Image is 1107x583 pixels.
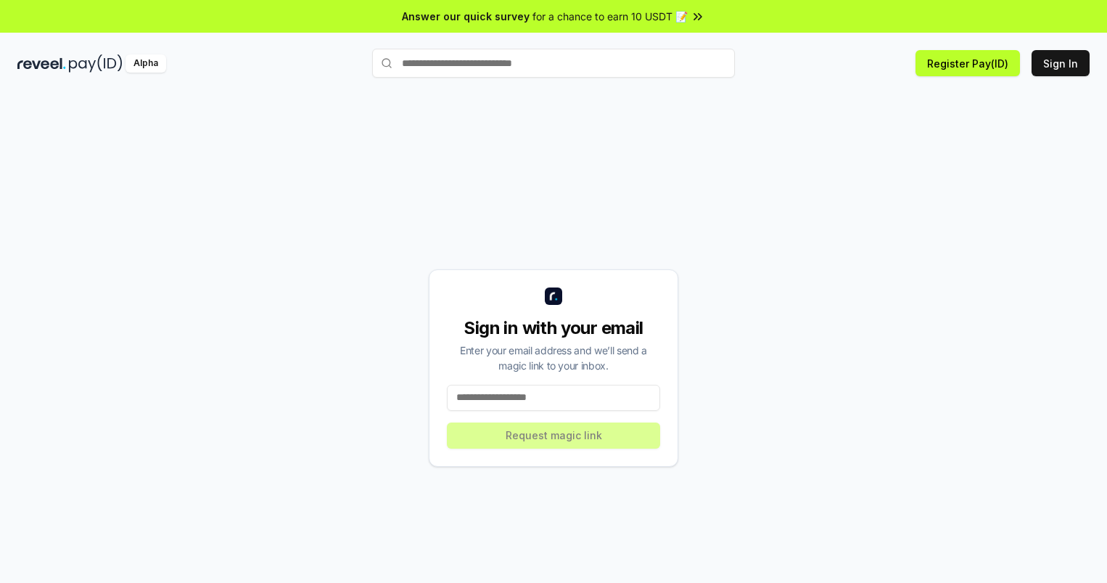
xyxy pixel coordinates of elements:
img: logo_small [545,288,562,305]
div: Enter your email address and we’ll send a magic link to your inbox. [447,343,660,373]
span: for a chance to earn 10 USDT 📝 [532,9,688,24]
div: Sign in with your email [447,317,660,340]
span: Answer our quick survey [402,9,530,24]
button: Register Pay(ID) [915,50,1020,76]
img: pay_id [69,54,123,73]
img: reveel_dark [17,54,66,73]
div: Alpha [125,54,166,73]
button: Sign In [1032,50,1090,76]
